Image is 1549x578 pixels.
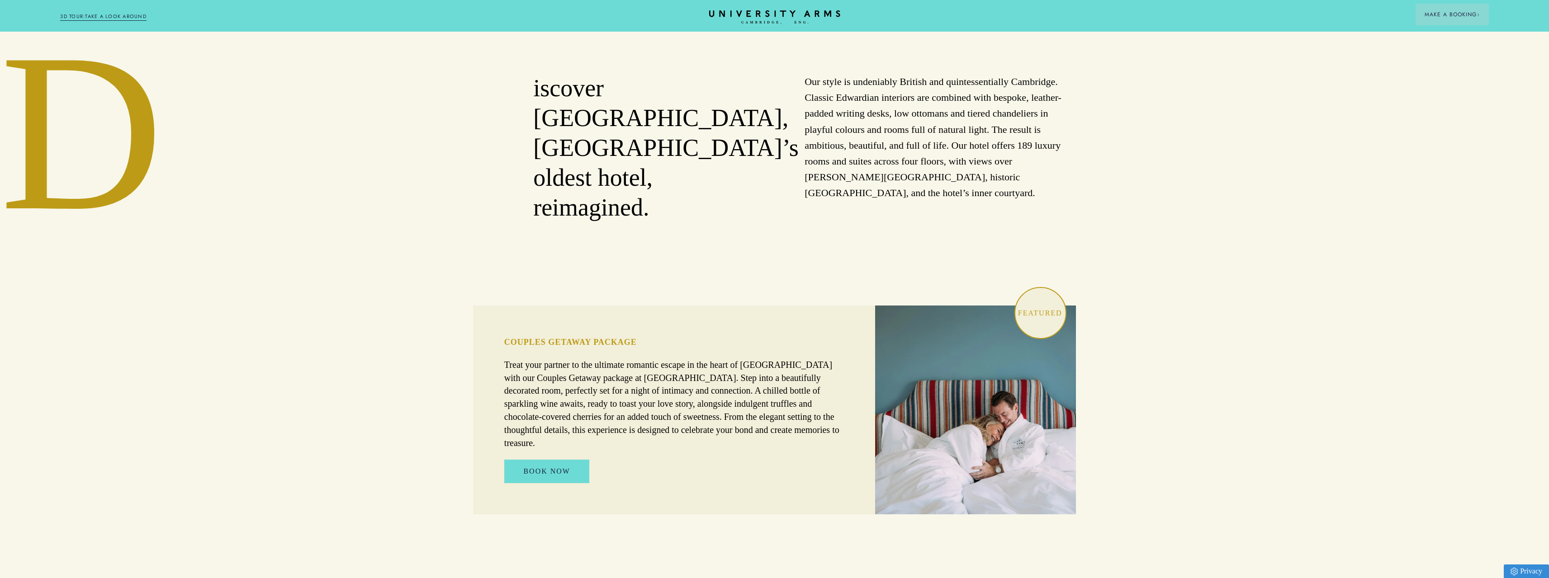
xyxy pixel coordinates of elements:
img: Arrow icon [1477,13,1480,16]
a: 3D TOUR:TAKE A LOOK AROUND [60,13,147,21]
p: Featured [1014,305,1066,320]
a: Home [709,10,840,24]
img: Privacy [1511,568,1518,575]
a: Privacy [1504,564,1549,578]
a: BOOK NOW [504,460,589,483]
span: Make a Booking [1425,10,1480,19]
button: Make a BookingArrow icon [1416,4,1489,25]
p: Our style is undeniably British and quintessentially Cambridge. Classic Edwardian interiors are c... [805,74,1076,201]
h3: COUPLES GETAWAY PACKAGE [504,337,844,348]
p: Treat your partner to the ultimate romantic escape in the heart of [GEOGRAPHIC_DATA] with our Cou... [504,358,844,450]
img: image-3316b7a5befc8609608a717065b4aaa141e00fd1-3889x5833-jpg [875,305,1076,514]
h2: iscover [GEOGRAPHIC_DATA], [GEOGRAPHIC_DATA]’s oldest hotel, reimagined. [533,74,744,222]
